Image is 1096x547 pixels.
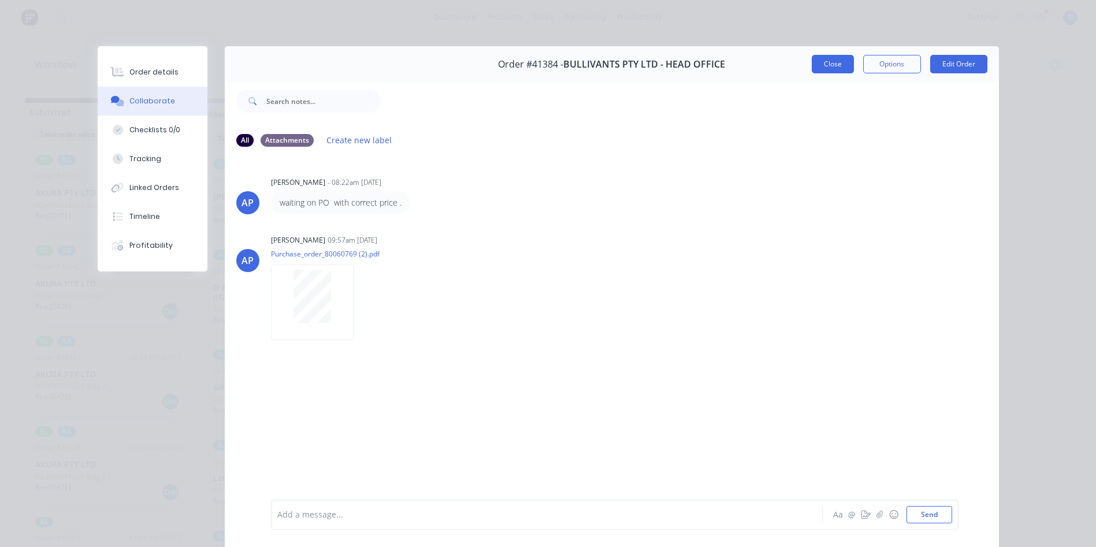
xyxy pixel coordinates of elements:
[863,55,921,73] button: Options
[242,196,254,210] div: AP
[831,508,845,522] button: Aa
[98,173,207,202] button: Linked Orders
[266,90,381,113] input: Search notes...
[261,134,314,147] div: Attachments
[328,177,381,188] div: - 08:22am [DATE]
[271,177,325,188] div: [PERSON_NAME]
[236,134,254,147] div: All
[498,59,563,70] span: Order #41384 -
[98,116,207,144] button: Checklists 0/0
[98,231,207,260] button: Profitability
[129,211,160,222] div: Timeline
[129,183,179,193] div: Linked Orders
[129,96,175,106] div: Collaborate
[98,144,207,173] button: Tracking
[280,197,402,209] p: waiting on PO with correct price .
[98,58,207,87] button: Order details
[129,240,173,251] div: Profitability
[563,59,725,70] span: BULLIVANTS PTY LTD - HEAD OFFICE
[845,508,859,522] button: @
[328,235,377,245] div: 09:57am [DATE]
[887,508,901,522] button: ☺
[129,154,161,164] div: Tracking
[271,235,325,245] div: [PERSON_NAME]
[906,506,952,523] button: Send
[242,254,254,267] div: AP
[129,67,179,77] div: Order details
[98,87,207,116] button: Collaborate
[812,55,854,73] button: Close
[129,125,180,135] div: Checklists 0/0
[930,55,987,73] button: Edit Order
[271,249,380,259] p: Purchase_order_80060769 (2).pdf
[321,132,398,148] button: Create new label
[98,202,207,231] button: Timeline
